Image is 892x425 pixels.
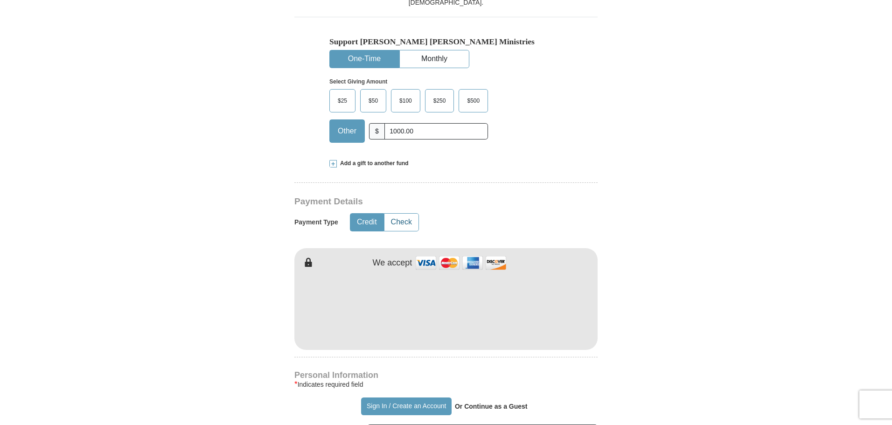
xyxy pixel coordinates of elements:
span: Other [333,124,361,138]
span: $500 [462,94,484,108]
input: Other Amount [384,123,488,139]
span: Add a gift to another fund [337,160,409,167]
div: Indicates required field [294,379,598,390]
img: credit cards accepted [414,253,508,273]
button: Credit [350,214,383,231]
button: One-Time [330,50,399,68]
h4: We accept [373,258,412,268]
button: Check [384,214,418,231]
strong: Select Giving Amount [329,78,387,85]
span: $50 [364,94,383,108]
h5: Support [PERSON_NAME] [PERSON_NAME] Ministries [329,37,563,47]
span: $100 [395,94,417,108]
span: $ [369,123,385,139]
span: $250 [429,94,451,108]
h3: Payment Details [294,196,532,207]
strong: Or Continue as a Guest [455,403,528,410]
span: $25 [333,94,352,108]
h5: Payment Type [294,218,338,226]
h4: Personal Information [294,371,598,379]
button: Monthly [400,50,469,68]
button: Sign In / Create an Account [361,397,451,415]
